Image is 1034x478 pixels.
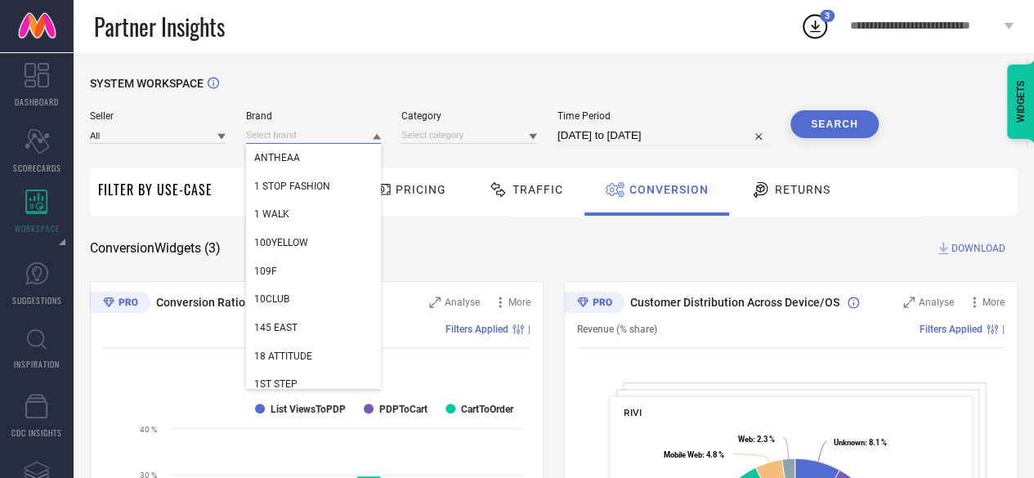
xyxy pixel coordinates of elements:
[513,183,563,196] span: Traffic
[90,240,221,257] span: Conversion Widgets ( 3 )
[246,127,382,144] input: Select brand
[156,296,251,309] span: Conversion Ratios
[254,152,300,163] span: ANTHEAA
[246,144,382,172] div: ANTHEAA
[834,438,865,447] tspan: Unknown
[246,200,382,228] div: 1 WALK
[246,285,382,313] div: 10CLUB
[379,404,427,415] text: PDPToCart
[557,126,770,145] input: Select time period
[12,294,62,306] span: SUGGESTIONS
[246,257,382,285] div: 109F
[11,427,62,439] span: CDC INSIGHTS
[396,183,446,196] span: Pricing
[737,435,752,444] tspan: Web
[445,324,508,335] span: Filters Applied
[564,292,624,316] div: Premium
[1002,324,1005,335] span: |
[13,162,61,174] span: SCORECARDS
[254,293,289,305] span: 10CLUB
[140,425,157,434] text: 40 %
[737,435,774,444] text: : 2.3 %
[246,314,382,342] div: 145 EAST
[790,110,879,138] button: Search
[800,11,830,41] div: Open download list
[15,96,59,108] span: DASHBOARD
[254,181,330,192] span: 1 STOP FASHION
[951,240,1005,257] span: DOWNLOAD
[271,404,346,415] text: List ViewsToPDP
[429,297,441,308] svg: Zoom
[254,208,289,220] span: 1 WALK
[246,229,382,257] div: 100YELLOW
[90,77,204,90] span: SYSTEM WORKSPACE
[254,322,298,333] span: 145 EAST
[15,222,60,235] span: WORKSPACE
[825,11,830,21] span: 3
[630,296,839,309] span: Customer Distribution Across Device/OS
[14,358,60,370] span: INSPIRATION
[401,110,537,122] span: Category
[254,266,277,277] span: 109F
[664,450,724,459] text: : 4.8 %
[577,324,657,335] span: Revenue (% share)
[983,297,1005,308] span: More
[246,110,382,122] span: Brand
[94,10,225,43] span: Partner Insights
[508,297,530,308] span: More
[920,324,983,335] span: Filters Applied
[834,438,887,447] text: : 8.1 %
[90,292,150,316] div: Premium
[624,407,642,418] span: RIVI
[246,342,382,370] div: 18 ATTITUDE
[254,237,308,248] span: 100YELLOW
[246,172,382,200] div: 1 STOP FASHION
[903,297,915,308] svg: Zoom
[401,127,537,144] input: Select category
[461,404,514,415] text: CartToOrder
[664,450,702,459] tspan: Mobile Web
[775,183,830,196] span: Returns
[445,297,480,308] span: Analyse
[98,180,213,199] span: Filter By Use-Case
[90,110,226,122] span: Seller
[919,297,954,308] span: Analyse
[254,378,298,390] span: 1ST STEP
[528,324,530,335] span: |
[246,370,382,398] div: 1ST STEP
[254,351,312,362] span: 18 ATTITUDE
[629,183,709,196] span: Conversion
[557,110,770,122] span: Time Period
